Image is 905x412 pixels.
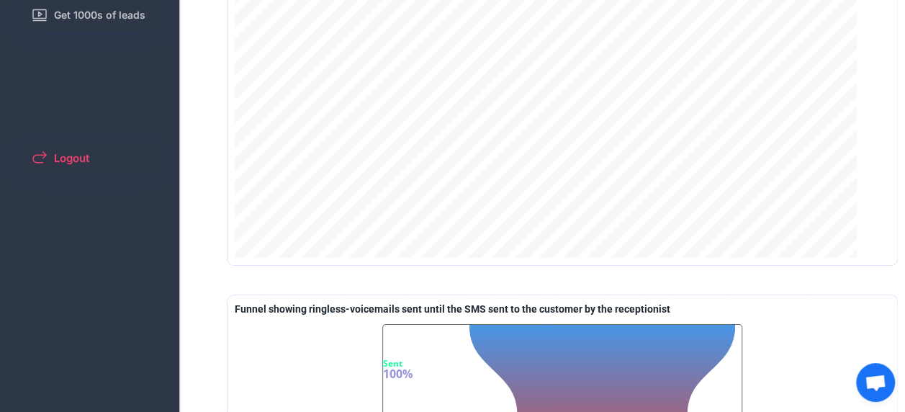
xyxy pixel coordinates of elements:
[54,153,89,164] span: Logout
[14,140,166,175] button: Logout
[383,342,747,355] div: 171
[856,363,895,402] div: Open chat
[235,303,670,317] div: A delivered ringless voicemail is 1 credit is if using a pre-recorded message OR 2 credits if usi...
[54,10,145,20] span: Get 1000s of leads
[383,368,747,380] div: 100%
[383,359,747,368] div: Sent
